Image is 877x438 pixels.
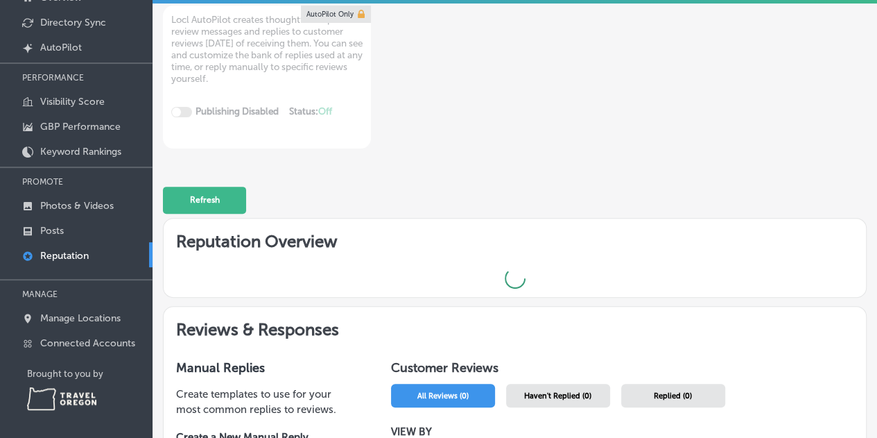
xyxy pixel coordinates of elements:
[40,17,106,28] p: Directory Sync
[40,225,64,237] p: Posts
[40,250,89,262] p: Reputation
[164,219,866,260] h2: Reputation Overview
[176,360,358,376] h3: Manual Replies
[40,337,135,349] p: Connected Accounts
[391,426,761,438] p: VIEW BY
[40,96,105,108] p: Visibility Score
[164,307,866,348] h2: Reviews & Responses
[40,121,121,133] p: GBP Performance
[524,391,591,401] span: Haven't Replied (0)
[654,391,692,401] span: Replied (0)
[40,42,82,53] p: AutoPilot
[27,369,153,379] p: Brought to you by
[417,391,469,401] span: All Reviews (0)
[40,146,121,158] p: Keyword Rankings
[163,187,246,214] button: Refresh
[176,387,358,417] p: Create templates to use for your most common replies to reviews.
[40,312,121,324] p: Manage Locations
[40,200,114,212] p: Photos & Videos
[391,360,853,380] h1: Customer Reviews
